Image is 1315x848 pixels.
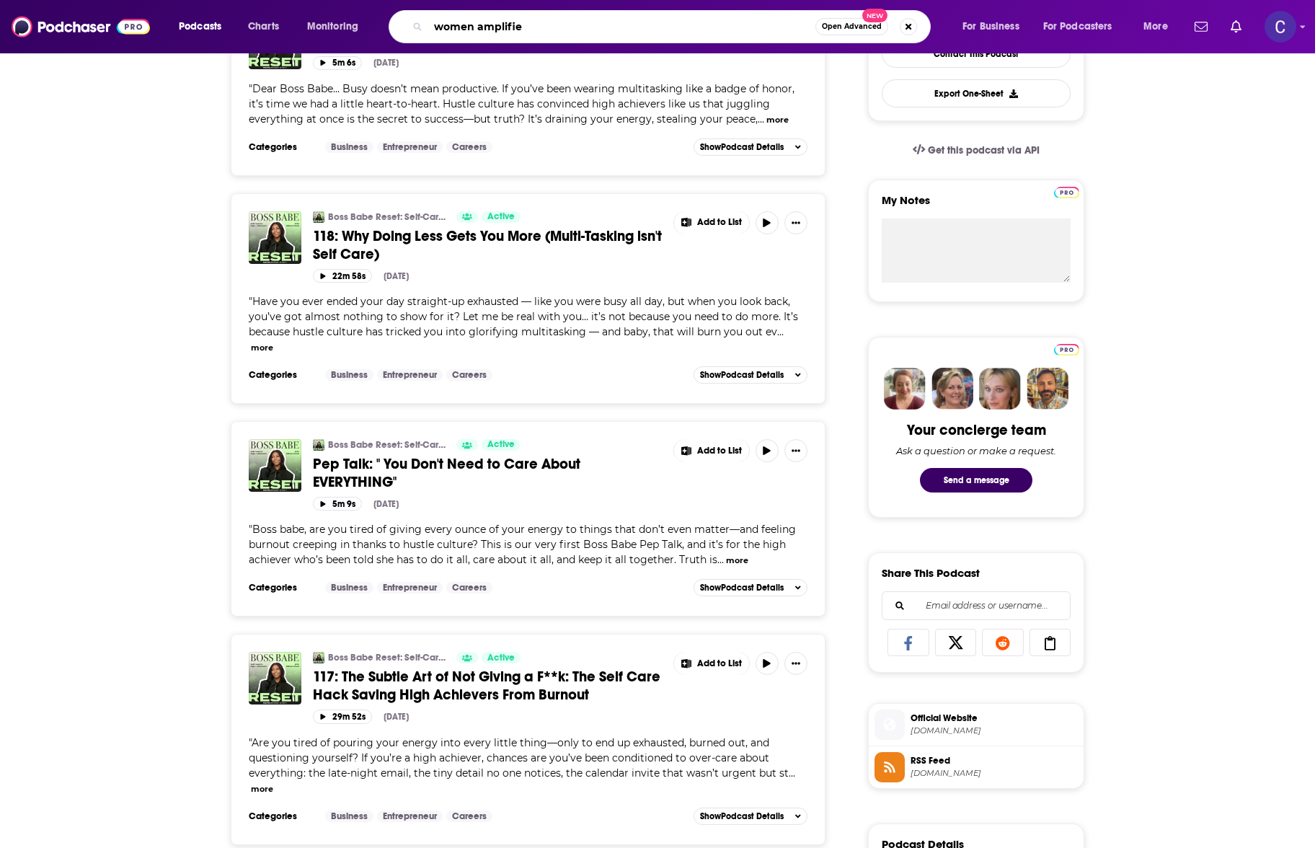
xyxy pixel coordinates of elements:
a: Copy Link [1030,629,1071,656]
button: Export One-Sheet [882,79,1071,107]
a: Pep Talk: " You Don't Need to Care About EVERYTHING" [313,455,663,491]
span: Podcasts [179,17,221,37]
a: Careers [446,811,492,822]
span: Show Podcast Details [700,142,784,152]
button: Send a message [920,468,1032,493]
a: Business [325,369,373,381]
button: ShowPodcast Details [694,808,807,825]
a: Show notifications dropdown [1189,14,1213,39]
label: My Notes [882,193,1071,218]
a: Official Website[DOMAIN_NAME] [875,710,1078,740]
span: Add to List [697,446,742,456]
span: Monitoring [307,17,358,37]
button: Show More Button [674,652,749,675]
button: Show More Button [674,211,749,234]
span: Show Podcast Details [700,583,784,593]
span: ... [789,767,795,779]
button: Show More Button [784,439,807,462]
a: Share on X/Twitter [935,629,977,656]
img: Sydney Profile [884,368,926,410]
span: Dear Boss Babe... Busy doesn’t mean productive. If you’ve been wearing multitasking like a badge ... [249,82,794,125]
a: Active [482,211,521,223]
button: 22m 58s [313,269,372,283]
a: Business [325,582,373,593]
button: Show More Button [674,439,749,462]
span: Get this podcast via API [928,144,1040,156]
div: [DATE] [384,271,409,281]
button: open menu [1133,15,1186,38]
div: Domain: [DOMAIN_NAME] [37,37,159,49]
button: ShowPodcast Details [694,366,807,384]
img: tab_domain_overview_orange.svg [39,84,50,95]
a: Entrepreneur [377,811,443,822]
span: Pep Talk: " You Don't Need to Care About EVERYTHING" [313,455,580,491]
span: ... [777,325,784,338]
img: 118: Why Doing Less Gets You More (Multi-Tasking isn't Self Care) [249,211,301,264]
button: open menu [297,15,377,38]
a: Pro website [1054,185,1079,198]
div: Keywords by Traffic [159,85,243,94]
h3: Categories [249,811,314,822]
a: Share on Facebook [887,629,929,656]
button: Show More Button [784,211,807,234]
span: " [249,523,796,566]
img: 117: The Subtle Art of Not Giving a F**k: The Self Care Hack Saving High Achievers From Burnout [249,652,301,705]
span: Show Podcast Details [700,370,784,380]
a: Active [482,652,521,663]
img: Jules Profile [979,368,1021,410]
img: website_grey.svg [23,37,35,49]
a: Boss Babe Reset: Self-Care Hacks for High Achievers to Ditch Hustle Culture, Reduce Burnout & Fee... [313,652,324,663]
a: Contact This Podcast [882,40,1071,68]
span: Open Advanced [822,23,882,30]
span: " [249,82,794,125]
img: tab_keywords_by_traffic_grey.svg [143,84,155,95]
img: Jon Profile [1027,368,1068,410]
span: More [1143,17,1168,37]
a: 117: The Subtle Art of Not Giving a F**k: The Self Care Hack Saving High Achievers From Burnout [313,668,663,704]
img: Podchaser Pro [1054,187,1079,198]
a: Careers [446,582,492,593]
button: open menu [1034,15,1133,38]
div: Ask a question or make a request. [896,445,1056,456]
span: Add to List [697,658,742,669]
img: Boss Babe Reset: Self-Care Hacks for High Achievers to Ditch Hustle Culture, Reduce Burnout & Fee... [313,211,324,223]
div: v 4.0.25 [40,23,71,35]
span: 118: Why Doing Less Gets You More (Multi-Tasking isn't Self Care) [313,227,662,263]
div: Search followers [882,591,1071,620]
span: Add to List [697,217,742,228]
a: Boss Babe Reset: Self-Care Hacks for High Achievers to Ditch Hustle Culture, Reduce Burnout & Fee... [328,211,447,223]
span: Active [487,651,515,666]
span: Boss babe, are you tired of giving every ounce of your energy to things that don’t even matter—an... [249,523,796,566]
h3: Categories [249,369,314,381]
span: Official Website [911,712,1078,725]
span: ... [717,553,724,566]
button: Open AdvancedNew [815,18,888,35]
button: more [251,783,273,795]
a: Show notifications dropdown [1225,14,1247,39]
h3: Categories [249,141,314,153]
button: 5m 9s [313,497,362,511]
span: Active [487,438,515,452]
span: Active [487,210,515,224]
span: For Business [962,17,1019,37]
span: New [862,9,888,22]
span: " [249,295,798,338]
div: Your concierge team [907,421,1046,439]
div: Domain Overview [55,85,129,94]
a: Pro website [1054,342,1079,355]
img: Boss Babe Reset: Self-Care Hacks for High Achievers to Ditch Hustle Culture, Reduce Burnout & Fee... [313,439,324,451]
button: open menu [952,15,1037,38]
a: Boss Babe Reset: Self-Care Hacks for High Achievers to Ditch Hustle Culture, Reduce Burnout & Fee... [328,652,447,663]
a: Pep Talk: " You Don't Need to Care About EVERYTHING" [249,439,301,492]
a: Share on Reddit [982,629,1024,656]
a: RSS Feed[DOMAIN_NAME] [875,752,1078,782]
button: 29m 52s [313,710,372,723]
span: feeds.megaphone.fm [911,768,1078,779]
a: Entrepreneur [377,141,443,153]
a: Charts [239,15,288,38]
button: Show More Button [784,652,807,675]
